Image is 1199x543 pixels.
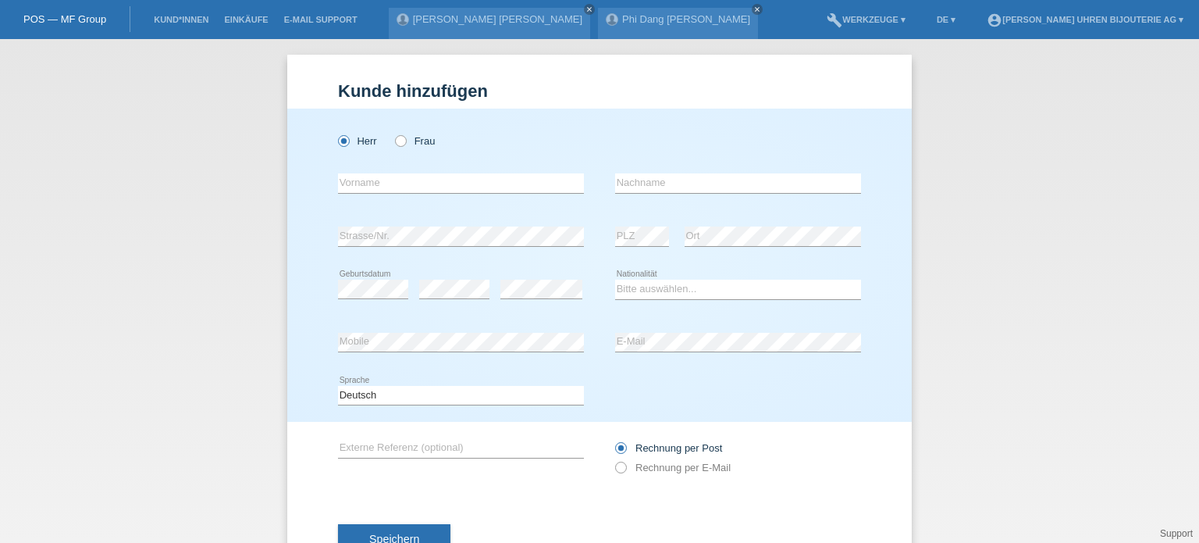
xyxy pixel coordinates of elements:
label: Herr [338,135,377,147]
a: Kund*innen [146,15,216,24]
a: [PERSON_NAME] [PERSON_NAME] [413,13,582,25]
h1: Kunde hinzufügen [338,81,861,101]
a: DE ▾ [929,15,963,24]
input: Rechnung per Post [615,442,625,462]
i: close [753,5,761,13]
input: Rechnung per E-Mail [615,462,625,481]
a: Einkäufe [216,15,276,24]
label: Rechnung per Post [615,442,722,454]
a: E-Mail Support [276,15,365,24]
a: account_circle[PERSON_NAME] Uhren Bijouterie AG ▾ [979,15,1191,24]
a: close [752,4,763,15]
i: close [585,5,593,13]
label: Rechnung per E-Mail [615,462,731,473]
a: POS — MF Group [23,13,106,25]
input: Frau [395,135,405,145]
a: buildWerkzeuge ▾ [819,15,913,24]
i: account_circle [987,13,1002,28]
label: Frau [395,135,435,147]
i: build [827,13,842,28]
a: close [584,4,595,15]
a: Phi Dang [PERSON_NAME] [622,13,750,25]
a: Support [1160,528,1193,539]
input: Herr [338,135,348,145]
